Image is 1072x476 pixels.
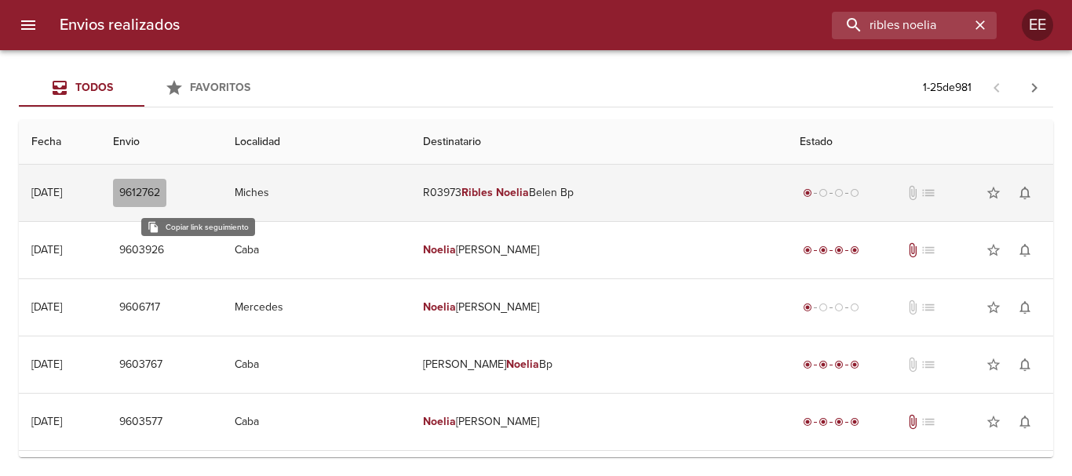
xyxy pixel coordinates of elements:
input: buscar [832,12,970,39]
span: radio_button_unchecked [850,303,859,312]
button: 9606717 [113,293,166,322]
td: [PERSON_NAME] [410,394,787,450]
span: notifications_none [1017,242,1033,258]
div: [DATE] [31,186,62,199]
span: No tiene documentos adjuntos [905,300,921,315]
div: Generado [800,185,862,201]
span: radio_button_checked [803,188,812,198]
span: radio_button_checked [850,245,859,255]
button: 9603767 [113,351,169,380]
td: [PERSON_NAME] [410,279,787,336]
td: Caba [222,222,411,278]
button: Agregar a favoritos [978,177,1009,209]
span: star_border [986,242,1001,258]
td: R03973 Belen Bp [410,165,787,221]
span: radio_button_checked [803,360,812,369]
button: Agregar a favoritos [978,349,1009,380]
span: Pagina siguiente [1015,69,1053,107]
button: Activar notificaciones [1009,234,1041,266]
th: Estado [787,120,1053,165]
span: radio_button_unchecked [819,188,828,198]
span: notifications_none [1017,414,1033,430]
span: radio_button_checked [834,417,844,427]
div: [DATE] [31,415,62,428]
em: Noelia [423,300,456,314]
span: radio_button_unchecked [834,188,844,198]
em: Noelia [423,415,456,428]
button: Activar notificaciones [1009,406,1041,438]
div: Entregado [800,414,862,430]
span: 9612762 [119,183,160,203]
span: radio_button_checked [834,360,844,369]
em: Noelia [496,186,529,199]
span: radio_button_checked [819,360,828,369]
span: radio_button_unchecked [819,303,828,312]
td: Caba [222,336,411,393]
span: No tiene documentos adjuntos [905,185,921,201]
span: radio_button_checked [850,360,859,369]
span: star_border [986,300,1001,315]
div: Entregado [800,242,862,258]
div: [DATE] [31,300,62,314]
button: Agregar a favoritos [978,234,1009,266]
span: 9603767 [119,355,162,375]
span: No tiene pedido asociado [921,414,936,430]
span: star_border [986,414,1001,430]
span: No tiene pedido asociado [921,185,936,201]
button: Activar notificaciones [1009,177,1041,209]
span: radio_button_checked [850,417,859,427]
td: Miches [222,165,411,221]
em: Noelia [506,358,539,371]
em: Ribles [461,186,493,199]
span: radio_button_unchecked [834,303,844,312]
div: [DATE] [31,243,62,256]
button: Agregar a favoritos [978,292,1009,323]
p: 1 - 25 de 981 [923,80,972,96]
div: Generado [800,300,862,315]
span: No tiene pedido asociado [921,242,936,258]
span: No tiene pedido asociado [921,300,936,315]
span: Todos [75,81,113,94]
td: [PERSON_NAME] Bp [410,336,787,393]
div: Entregado [800,357,862,372]
span: notifications_none [1017,185,1033,201]
td: Caba [222,394,411,450]
button: Activar notificaciones [1009,349,1041,380]
div: [DATE] [31,358,62,371]
span: No tiene documentos adjuntos [905,357,921,372]
button: menu [9,6,47,44]
span: radio_button_checked [834,245,844,255]
span: radio_button_checked [819,245,828,255]
td: [PERSON_NAME] [410,222,787,278]
span: 9606717 [119,298,160,318]
span: Favoritos [190,81,250,94]
td: Mercedes [222,279,411,336]
span: 9603577 [119,412,162,432]
span: radio_button_checked [803,303,812,312]
span: 9603926 [119,241,164,260]
span: radio_button_checked [803,417,812,427]
span: radio_button_checked [803,245,812,255]
span: radio_button_unchecked [850,188,859,198]
th: Fecha [19,120,100,165]
div: Abrir información de usuario [1022,9,1053,41]
span: radio_button_checked [819,417,828,427]
button: Activar notificaciones [1009,292,1041,323]
button: 9603926 [113,236,170,265]
th: Envio [100,120,222,165]
button: 9603577 [113,408,169,437]
span: star_border [986,185,1001,201]
span: star_border [986,357,1001,372]
span: Tiene documentos adjuntos [905,242,921,258]
em: Noelia [423,243,456,256]
div: Tabs Envios [19,69,270,107]
span: Pagina anterior [978,79,1015,95]
span: Tiene documentos adjuntos [905,414,921,430]
span: No tiene pedido asociado [921,357,936,372]
th: Localidad [222,120,411,165]
button: 9612762 [113,179,166,208]
th: Destinatario [410,120,787,165]
button: Agregar a favoritos [978,406,1009,438]
div: EE [1022,9,1053,41]
span: notifications_none [1017,300,1033,315]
